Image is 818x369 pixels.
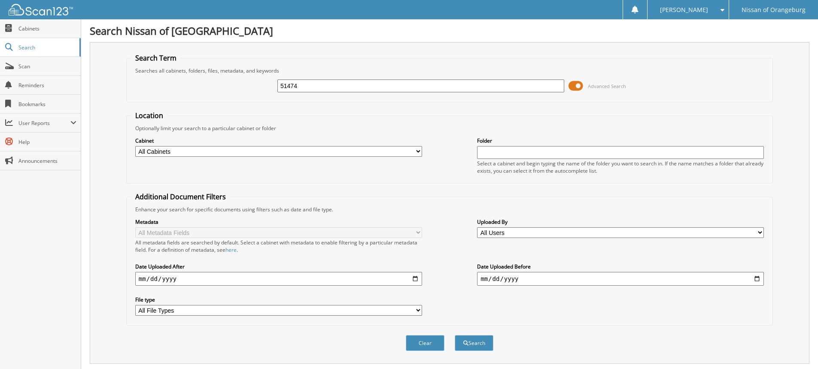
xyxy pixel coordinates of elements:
span: Cabinets [18,25,76,32]
span: User Reports [18,119,70,127]
input: start [135,272,422,286]
button: Search [455,335,493,351]
div: Optionally limit your search to a particular cabinet or folder [131,125,768,132]
img: scan123-logo-white.svg [9,4,73,15]
div: Select a cabinet and begin typing the name of the folder you want to search in. If the name match... [477,160,764,174]
span: [PERSON_NAME] [660,7,708,12]
legend: Location [131,111,167,120]
span: Search [18,44,75,51]
span: Announcements [18,157,76,165]
button: Clear [406,335,444,351]
div: Searches all cabinets, folders, files, metadata, and keywords [131,67,768,74]
span: Scan [18,63,76,70]
label: Date Uploaded Before [477,263,764,270]
legend: Additional Document Filters [131,192,230,201]
label: File type [135,296,422,303]
input: end [477,272,764,286]
div: All metadata fields are searched by default. Select a cabinet with metadata to enable filtering b... [135,239,422,253]
span: Reminders [18,82,76,89]
legend: Search Term [131,53,181,63]
label: Metadata [135,218,422,226]
span: Bookmarks [18,101,76,108]
label: Cabinet [135,137,422,144]
h1: Search Nissan of [GEOGRAPHIC_DATA] [90,24,809,38]
span: Nissan of Orangeburg [742,7,806,12]
label: Uploaded By [477,218,764,226]
div: Enhance your search for specific documents using filters such as date and file type. [131,206,768,213]
label: Folder [477,137,764,144]
a: here [225,246,237,253]
label: Date Uploaded After [135,263,422,270]
span: Advanced Search [588,83,626,89]
span: Help [18,138,76,146]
